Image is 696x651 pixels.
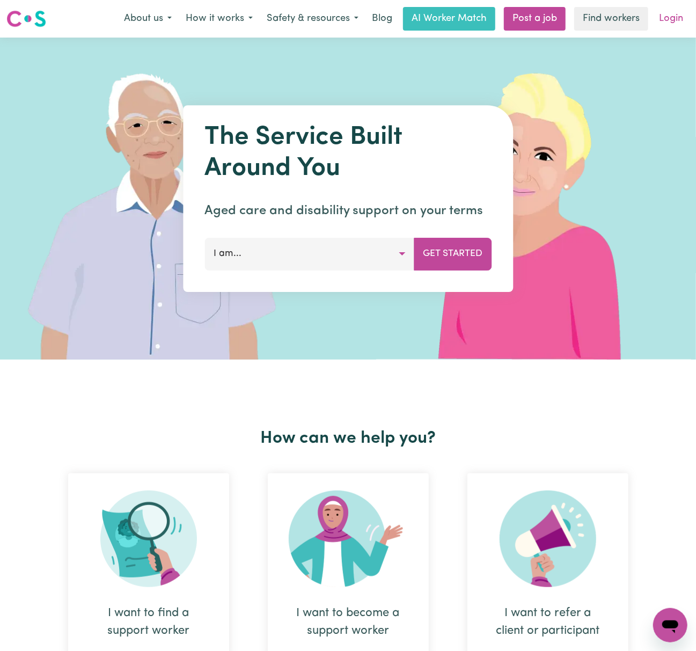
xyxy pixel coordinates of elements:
button: Safety & resources [260,8,365,30]
img: Search [100,491,197,587]
iframe: Button to launch messaging window [653,608,687,642]
a: Careseekers logo [6,6,46,31]
h1: The Service Built Around You [204,122,492,184]
div: I want to refer a client or participant [493,604,603,640]
div: I want to find a support worker [94,604,203,640]
p: Aged care and disability support on your terms [204,201,492,221]
img: Refer [500,491,596,587]
h2: How can we help you? [49,428,648,449]
a: Find workers [574,7,648,31]
a: AI Worker Match [403,7,495,31]
button: How it works [179,8,260,30]
button: I am... [204,238,414,270]
a: Blog [365,7,399,31]
div: I want to become a support worker [294,604,403,640]
button: Get Started [414,238,492,270]
a: Post a job [504,7,566,31]
a: Login [653,7,690,31]
button: About us [117,8,179,30]
img: Become Worker [289,491,408,587]
img: Careseekers logo [6,9,46,28]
